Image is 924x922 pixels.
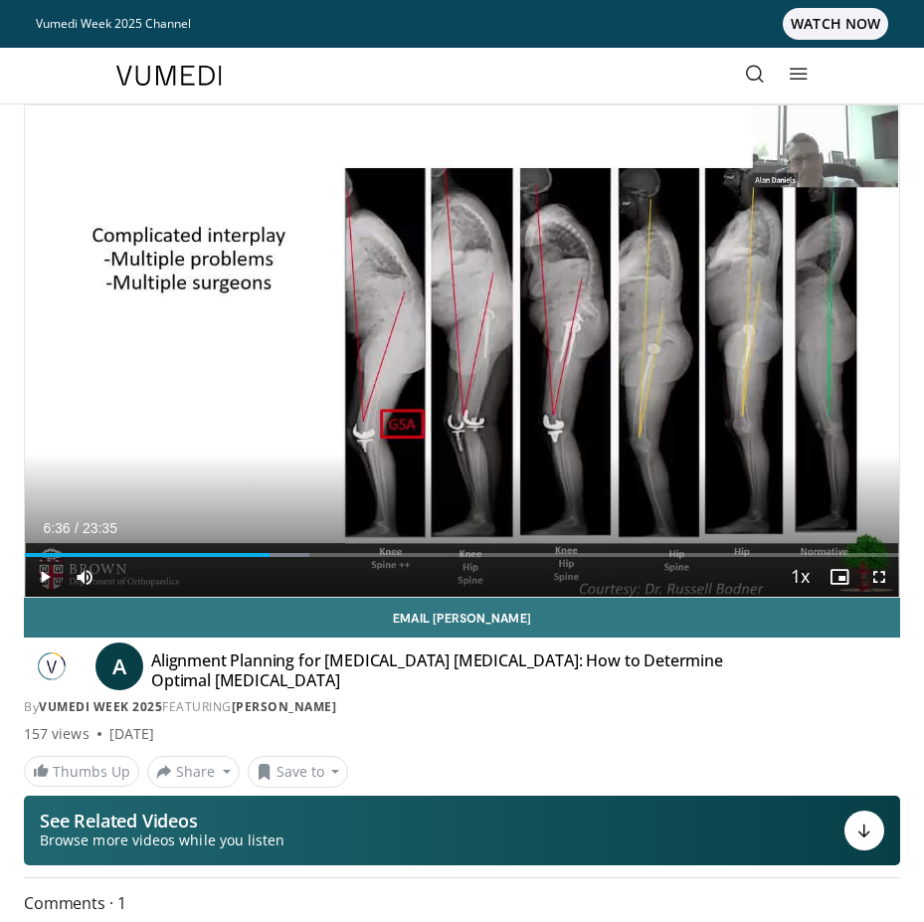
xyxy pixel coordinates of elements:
a: Vumedi Week 2025 [39,698,162,715]
button: Enable picture-in-picture mode [820,557,859,597]
span: Browse more videos while you listen [40,830,284,850]
button: Play [25,557,65,597]
button: Share [147,756,240,788]
a: Thumbs Up [24,756,139,787]
span: 6:36 [43,520,70,536]
div: [DATE] [109,724,154,744]
button: Playback Rate [780,557,820,597]
button: Fullscreen [859,557,899,597]
a: A [95,643,143,690]
p: See Related Videos [40,811,284,830]
span: WATCH NOW [783,8,888,40]
span: / [75,520,79,536]
button: See Related Videos Browse more videos while you listen [24,796,900,865]
img: VuMedi Logo [116,66,222,86]
h4: Alignment Planning for [MEDICAL_DATA] [MEDICAL_DATA]: How to Determine Optimal [MEDICAL_DATA] [151,650,774,690]
span: Comments 1 [24,890,900,916]
span: 23:35 [83,520,117,536]
span: 157 views [24,724,90,744]
video-js: Video Player [25,105,899,597]
button: Mute [65,557,104,597]
img: Vumedi Week 2025 [24,650,80,682]
a: Email [PERSON_NAME] [24,598,900,638]
div: Progress Bar [25,553,899,557]
a: Vumedi Week 2025 ChannelWATCH NOW [36,8,888,40]
div: By FEATURING [24,698,900,716]
a: [PERSON_NAME] [232,698,337,715]
button: Save to [248,756,349,788]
